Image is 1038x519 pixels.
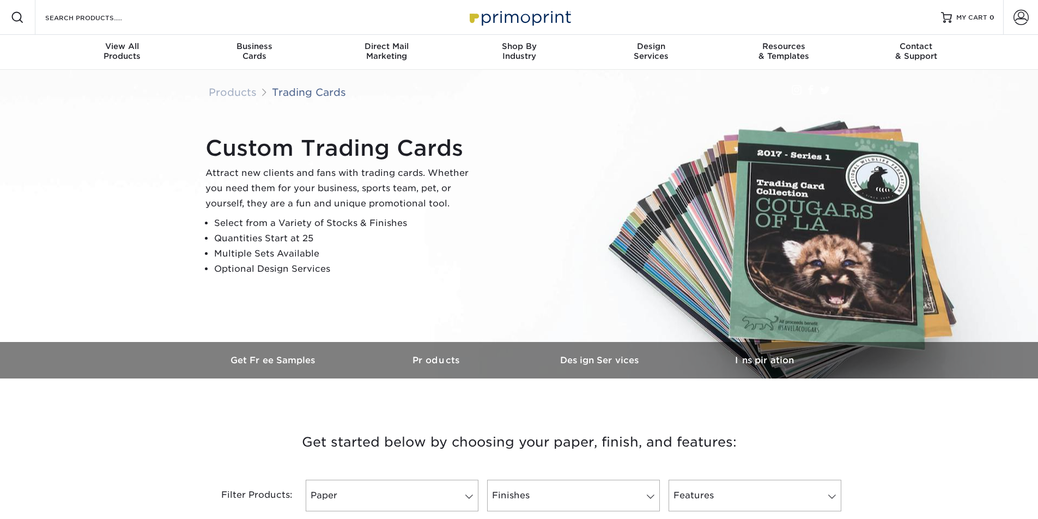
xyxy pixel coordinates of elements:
[188,41,320,51] span: Business
[306,480,478,511] a: Paper
[453,35,585,70] a: Shop ByIndustry
[356,355,519,365] h3: Products
[205,135,478,161] h1: Custom Trading Cards
[585,41,718,61] div: Services
[718,41,850,51] span: Resources
[487,480,660,511] a: Finishes
[683,355,846,365] h3: Inspiration
[585,41,718,51] span: Design
[209,86,257,98] a: Products
[956,13,987,22] span: MY CART
[192,355,356,365] h3: Get Free Samples
[214,216,478,231] li: Select from a Variety of Stocks & Finishes
[56,41,189,61] div: Products
[585,35,718,70] a: DesignServices
[44,11,150,24] input: SEARCH PRODUCTS.....
[718,35,850,70] a: Resources& Templates
[214,231,478,246] li: Quantities Start at 25
[188,41,320,61] div: Cards
[214,261,478,277] li: Optional Design Services
[205,166,478,211] p: Attract new clients and fans with trading cards. Whether you need them for your business, sports ...
[850,41,982,51] span: Contact
[850,41,982,61] div: & Support
[850,35,982,70] a: Contact& Support
[669,480,841,511] a: Features
[990,14,994,21] span: 0
[272,86,346,98] a: Trading Cards
[188,35,320,70] a: BusinessCards
[453,41,585,51] span: Shop By
[320,35,453,70] a: Direct MailMarketing
[201,418,838,467] h3: Get started below by choosing your paper, finish, and features:
[320,41,453,61] div: Marketing
[56,35,189,70] a: View AllProducts
[519,355,683,365] h3: Design Services
[453,41,585,61] div: Industry
[56,41,189,51] span: View All
[465,5,574,29] img: Primoprint
[214,246,478,261] li: Multiple Sets Available
[320,41,453,51] span: Direct Mail
[519,342,683,378] a: Design Services
[683,342,846,378] a: Inspiration
[192,480,301,511] div: Filter Products:
[192,342,356,378] a: Get Free Samples
[356,342,519,378] a: Products
[718,41,850,61] div: & Templates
